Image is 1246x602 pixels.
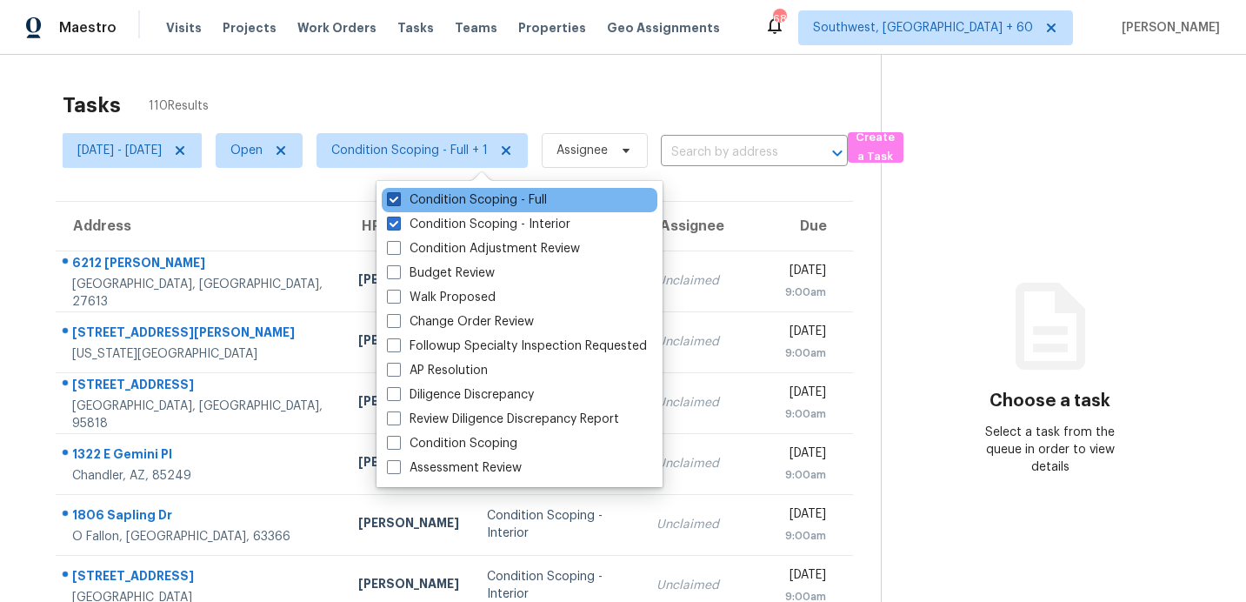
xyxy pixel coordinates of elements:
[773,10,785,28] div: 681
[387,216,570,233] label: Condition Scoping - Interior
[785,527,826,545] div: 9:00am
[387,411,619,428] label: Review Diligence Discrepancy Report
[487,507,629,542] div: Condition Scoping - Interior
[656,577,757,594] div: Unclaimed
[656,394,757,411] div: Unclaimed
[72,445,330,467] div: 1322 E Gemini Pl
[455,19,497,37] span: Teams
[56,202,344,251] th: Address
[785,384,826,405] div: [DATE]
[344,202,473,251] th: HPM
[785,344,826,362] div: 9:00am
[785,445,826,466] div: [DATE]
[785,466,826,484] div: 9:00am
[607,19,720,37] span: Geo Assignments
[387,338,647,355] label: Followup Specialty Inspection Requested
[785,262,826,284] div: [DATE]
[387,386,534,404] label: Diligence Discrepancy
[331,142,488,159] span: Condition Scoping - Full + 1
[989,392,1110,410] h3: Choose a task
[59,19,117,37] span: Maestro
[72,467,330,485] div: Chandler, AZ, 85249
[518,19,586,37] span: Properties
[643,202,771,251] th: Assignee
[166,19,202,37] span: Visits
[72,506,330,528] div: 1806 Sapling Dr
[387,313,534,331] label: Change Order Review
[297,19,376,37] span: Work Orders
[661,139,799,166] input: Search by address
[77,142,162,159] span: [DATE] - [DATE]
[397,22,434,34] span: Tasks
[387,191,547,209] label: Condition Scoping - Full
[387,435,517,452] label: Condition Scoping
[72,254,330,276] div: 6212 [PERSON_NAME]
[72,345,330,363] div: [US_STATE][GEOGRAPHIC_DATA]
[387,240,580,258] label: Condition Adjustment Review
[72,324,330,345] div: [STREET_ADDRESS][PERSON_NAME]
[785,405,826,423] div: 9:00am
[656,455,757,472] div: Unclaimed
[785,284,826,301] div: 9:00am
[358,392,459,414] div: [PERSON_NAME]
[72,567,330,589] div: [STREET_ADDRESS]
[966,424,1134,476] div: Select a task from the queue in order to view details
[656,333,757,351] div: Unclaimed
[387,459,522,477] label: Assessment Review
[656,272,757,290] div: Unclaimed
[771,202,853,251] th: Due
[556,142,608,159] span: Assignee
[785,566,826,588] div: [DATE]
[848,132,903,163] button: Create a Task
[387,264,495,282] label: Budget Review
[785,323,826,344] div: [DATE]
[358,575,459,597] div: [PERSON_NAME]
[358,331,459,353] div: [PERSON_NAME]
[72,398,330,432] div: [GEOGRAPHIC_DATA], [GEOGRAPHIC_DATA], 95818
[223,19,277,37] span: Projects
[358,271,459,292] div: [PERSON_NAME]
[358,453,459,475] div: [PERSON_NAME]
[825,141,850,165] button: Open
[358,514,459,536] div: [PERSON_NAME]
[856,128,895,168] span: Create a Task
[72,528,330,545] div: O Fallon, [GEOGRAPHIC_DATA], 63366
[149,97,209,115] span: 110 Results
[785,505,826,527] div: [DATE]
[72,376,330,398] div: [STREET_ADDRESS]
[1115,19,1220,37] span: [PERSON_NAME]
[656,516,757,533] div: Unclaimed
[72,276,330,311] div: [GEOGRAPHIC_DATA], [GEOGRAPHIC_DATA], 27613
[813,19,1033,37] span: Southwest, [GEOGRAPHIC_DATA] + 60
[230,142,263,159] span: Open
[63,97,121,114] h2: Tasks
[387,362,488,379] label: AP Resolution
[387,289,496,306] label: Walk Proposed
